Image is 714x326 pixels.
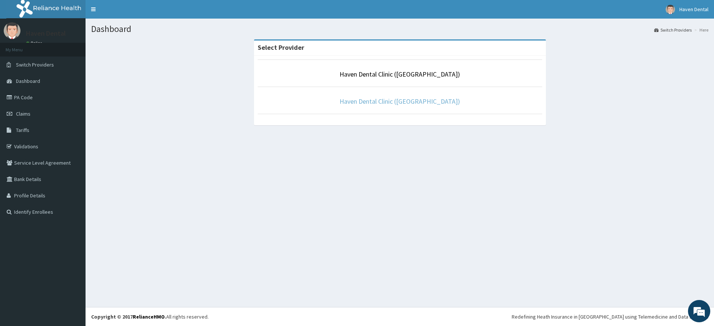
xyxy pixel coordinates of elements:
a: Haven Dental Clinic ([GEOGRAPHIC_DATA]) [340,70,460,78]
a: Online [26,41,44,46]
p: Haven Dental [26,30,66,37]
span: Haven Dental [679,6,708,13]
a: Haven Dental Clinic ([GEOGRAPHIC_DATA]) [340,97,460,106]
h1: Dashboard [91,24,708,34]
strong: Select Provider [258,43,304,52]
span: Tariffs [16,127,29,133]
li: Here [692,27,708,33]
footer: All rights reserved. [86,307,714,326]
span: Switch Providers [16,61,54,68]
img: User Image [4,22,20,39]
img: User Image [666,5,675,14]
span: Claims [16,110,30,117]
span: Dashboard [16,78,40,84]
a: RelianceHMO [133,313,165,320]
div: Redefining Heath Insurance in [GEOGRAPHIC_DATA] using Telemedicine and Data Science! [512,313,708,320]
a: Switch Providers [654,27,692,33]
strong: Copyright © 2017 . [91,313,166,320]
